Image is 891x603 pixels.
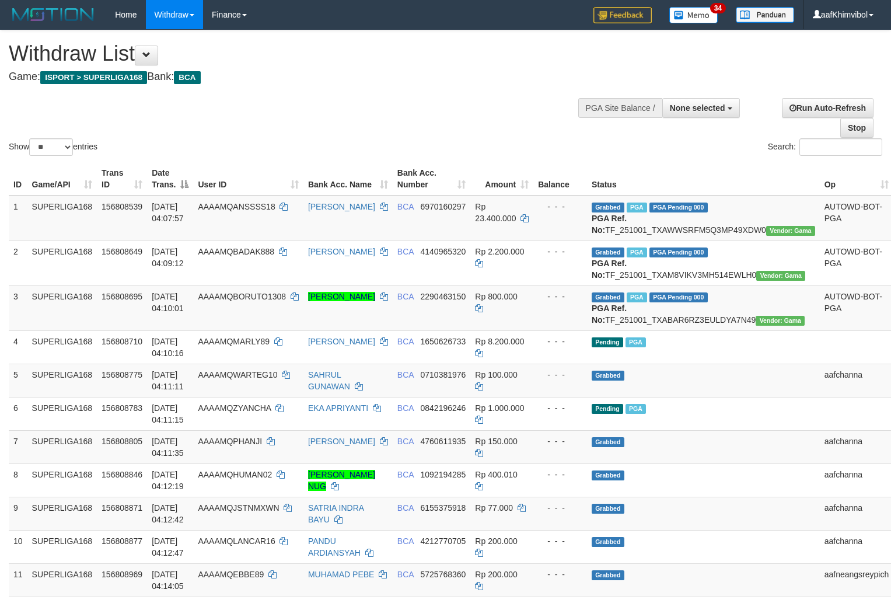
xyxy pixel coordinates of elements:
span: Marked by aafnonsreyleab [626,337,646,347]
td: SUPERLIGA168 [27,530,97,563]
span: AAAAMQBADAK888 [198,247,274,256]
div: - - - [538,246,582,257]
span: 156808877 [102,536,142,546]
span: AAAAMQANSSSS18 [198,202,275,211]
span: AAAAMQHUMAN02 [198,470,272,479]
span: BCA [174,71,200,84]
h4: Game: Bank: [9,71,582,83]
span: BCA [397,503,414,513]
span: Rp 100.000 [475,370,517,379]
td: TF_251001_TXAM8VIKV3MH514EWLH0 [587,240,820,285]
span: [DATE] 04:12:47 [152,536,184,557]
th: Date Trans.: activate to sort column descending [147,162,193,196]
div: - - - [538,469,582,480]
span: Vendor URL: https://trx31.1velocity.biz [756,316,805,326]
td: SUPERLIGA168 [27,285,97,330]
span: Copy 4140965320 to clipboard [420,247,466,256]
div: - - - [538,336,582,347]
span: 156808649 [102,247,142,256]
input: Search: [799,138,882,156]
span: Copy 4212770705 to clipboard [420,536,466,546]
span: AAAAMQEBBE89 [198,570,264,579]
a: [PERSON_NAME] [308,202,375,211]
span: Grabbed [592,537,624,547]
a: SATRIA INDRA BAYU [308,503,364,524]
a: [PERSON_NAME] [308,292,375,301]
span: Rp 200.000 [475,536,517,546]
img: MOTION_logo.png [9,6,97,23]
th: ID [9,162,27,196]
span: 156808871 [102,503,142,513]
span: Vendor URL: https://trx31.1velocity.biz [756,271,805,281]
div: PGA Site Balance / [578,98,662,118]
span: BCA [397,403,414,413]
span: PGA Pending [649,203,708,212]
td: 6 [9,397,27,430]
img: Button%20Memo.svg [669,7,718,23]
span: [DATE] 04:14:05 [152,570,184,591]
span: PGA Pending [649,248,708,257]
th: Game/API: activate to sort column ascending [27,162,97,196]
td: 2 [9,240,27,285]
a: PANDU ARDIANSYAH [308,536,361,557]
span: AAAAMQBORUTO1308 [198,292,286,301]
span: BCA [397,536,414,546]
span: Rp 800.000 [475,292,517,301]
span: None selected [670,103,725,113]
span: Copy 2290463150 to clipboard [420,292,466,301]
span: Marked by aafnonsreyleab [627,292,647,302]
span: BCA [397,292,414,301]
td: 7 [9,430,27,463]
span: AAAAMQMARLY89 [198,337,270,346]
label: Search: [768,138,882,156]
span: ISPORT > SUPERLIGA168 [40,71,147,84]
a: Stop [840,118,873,138]
span: [DATE] 04:09:12 [152,247,184,268]
span: 156808969 [102,570,142,579]
span: BCA [397,570,414,579]
th: User ID: activate to sort column ascending [193,162,303,196]
a: Run Auto-Refresh [782,98,873,118]
th: Bank Acc. Number: activate to sort column ascending [393,162,471,196]
td: TF_251001_TXAWWSRFM5Q3MP49XDW0 [587,196,820,241]
span: Rp 1.000.000 [475,403,524,413]
span: Rp 8.200.000 [475,337,524,346]
span: Copy 0842196246 to clipboard [420,403,466,413]
span: [DATE] 04:10:16 [152,337,184,358]
b: PGA Ref. No: [592,259,627,280]
span: [DATE] 04:11:35 [152,437,184,458]
span: Grabbed [592,292,624,302]
img: panduan.png [736,7,794,23]
div: - - - [538,369,582,381]
select: Showentries [29,138,73,156]
th: Status [587,162,820,196]
div: - - - [538,291,582,302]
th: Amount: activate to sort column ascending [470,162,533,196]
span: Grabbed [592,470,624,480]
td: 4 [9,330,27,364]
span: AAAAMQLANCAR16 [198,536,275,546]
span: 156808695 [102,292,142,301]
span: Rp 200.000 [475,570,517,579]
span: Grabbed [592,371,624,381]
div: - - - [538,502,582,514]
td: SUPERLIGA168 [27,497,97,530]
span: BCA [397,247,414,256]
span: Rp 23.400.000 [475,202,516,223]
span: Pending [592,337,623,347]
a: [PERSON_NAME] NUG [308,470,375,491]
span: Copy 5725768360 to clipboard [420,570,466,579]
a: [PERSON_NAME] [308,337,375,346]
td: 9 [9,497,27,530]
span: Copy 6970160297 to clipboard [420,202,466,211]
div: - - - [538,402,582,414]
span: BCA [397,202,414,211]
button: None selected [662,98,740,118]
td: SUPERLIGA168 [27,430,97,463]
td: SUPERLIGA168 [27,240,97,285]
div: - - - [538,569,582,580]
th: Bank Acc. Name: activate to sort column ascending [303,162,393,196]
td: TF_251001_TXABAR6RZ3EULDYA7N49 [587,285,820,330]
span: Grabbed [592,570,624,580]
span: Marked by aafnonsreyleab [627,203,647,212]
